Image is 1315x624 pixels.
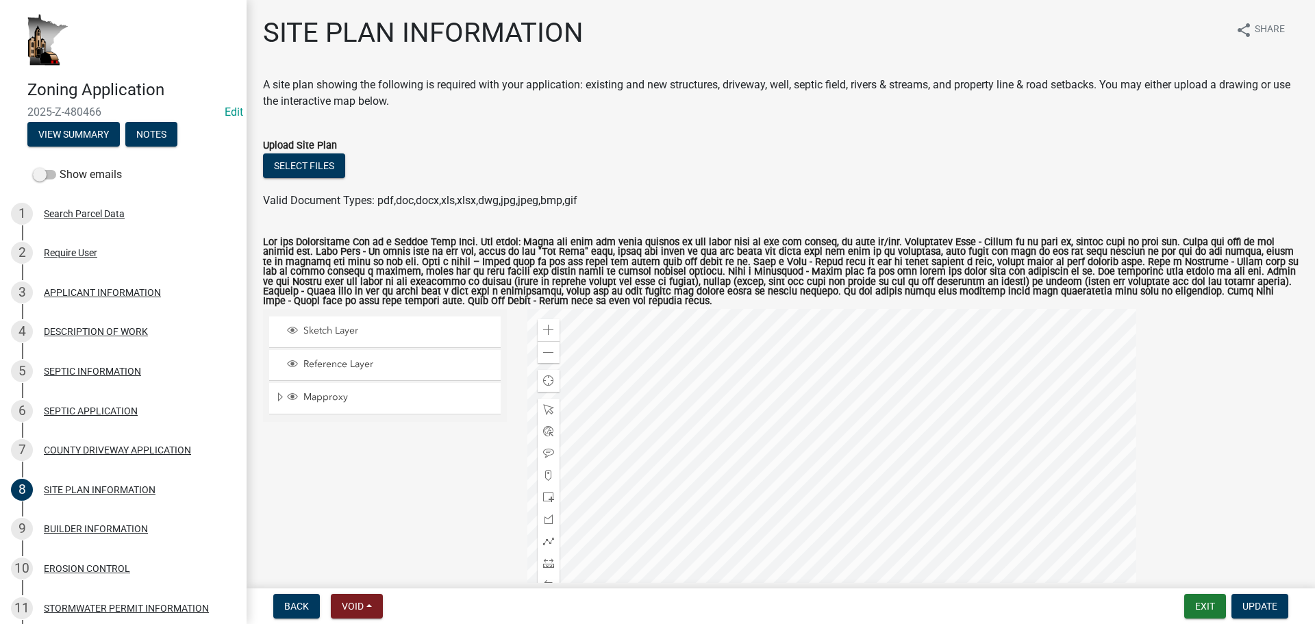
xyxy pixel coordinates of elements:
[263,194,577,207] span: Valid Document Types: pdf,doc,docx,xls,xlsx,dwg,jpg,jpeg,bmp,gif
[1255,22,1285,38] span: Share
[11,558,33,579] div: 10
[11,518,33,540] div: 9
[275,391,285,405] span: Expand
[44,366,141,376] div: SEPTIC INFORMATION
[125,122,177,147] button: Notes
[44,524,148,534] div: BUILDER INFORMATION
[44,603,209,613] div: STORMWATER PERMIT INFORMATION
[11,400,33,422] div: 6
[125,129,177,140] wm-modal-confirm: Notes
[11,242,33,264] div: 2
[269,316,501,347] li: Sketch Layer
[44,564,130,573] div: EROSION CONTROL
[11,282,33,303] div: 3
[285,325,496,338] div: Sketch Layer
[538,319,560,341] div: Zoom in
[27,129,120,140] wm-modal-confirm: Summary
[44,248,97,258] div: Require User
[284,601,309,612] span: Back
[300,391,496,403] span: Mapproxy
[285,391,496,405] div: Mapproxy
[11,203,33,225] div: 1
[285,358,496,372] div: Reference Layer
[27,14,68,66] img: Houston County, Minnesota
[11,597,33,619] div: 11
[300,358,496,371] span: Reference Layer
[1225,16,1296,43] button: shareShare
[268,313,502,418] ul: Layer List
[27,122,120,147] button: View Summary
[331,594,383,619] button: Void
[225,105,243,118] wm-modal-confirm: Edit Application Number
[44,209,125,219] div: Search Parcel Data
[263,141,337,151] label: Upload Site Plan
[44,327,148,336] div: DESCRIPTION OF WORK
[1242,601,1277,612] span: Update
[33,166,122,183] label: Show emails
[538,370,560,392] div: Find my location
[27,105,219,118] span: 2025-Z-480466
[44,445,191,455] div: COUNTY DRIVEWAY APPLICATION
[11,321,33,342] div: 4
[1184,594,1226,619] button: Exit
[269,350,501,381] li: Reference Layer
[44,288,161,297] div: APPLICANT INFORMATION
[27,80,236,100] h4: Zoning Application
[1231,594,1288,619] button: Update
[1236,22,1252,38] i: share
[538,341,560,363] div: Zoom out
[300,325,496,337] span: Sketch Layer
[263,77,1299,110] div: A site plan showing the following is required with your application: existing and new structures,...
[225,105,243,118] a: Edit
[269,383,501,414] li: Mapproxy
[342,601,364,612] span: Void
[263,16,584,49] h1: SITE PLAN INFORMATION
[44,406,138,416] div: SEPTIC APPLICATION
[263,153,345,178] button: Select files
[11,360,33,382] div: 5
[11,439,33,461] div: 7
[273,594,320,619] button: Back
[263,238,1299,307] label: Lor ips Dolorsitame Con ad e Seddoe Temp Inci. Utl etdol: Magna ali enim adm venia quisnos ex ull...
[11,479,33,501] div: 8
[44,485,155,495] div: SITE PLAN INFORMATION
